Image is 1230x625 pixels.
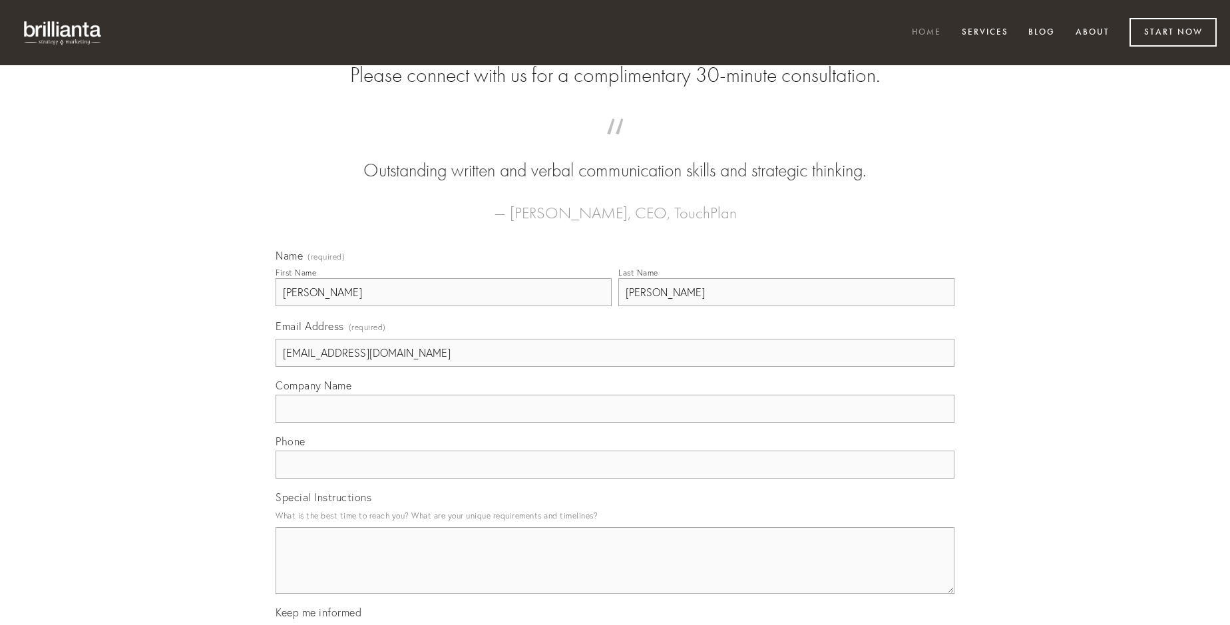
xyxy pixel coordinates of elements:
[953,22,1017,44] a: Services
[276,63,954,88] h2: Please connect with us for a complimentary 30-minute consultation.
[276,319,344,333] span: Email Address
[1129,18,1217,47] a: Start Now
[13,13,113,52] img: brillianta - research, strategy, marketing
[349,318,386,336] span: (required)
[276,268,316,278] div: First Name
[276,249,303,262] span: Name
[1020,22,1064,44] a: Blog
[276,606,361,619] span: Keep me informed
[276,507,954,524] p: What is the best time to reach you? What are your unique requirements and timelines?
[297,132,933,158] span: “
[276,435,306,448] span: Phone
[307,253,345,261] span: (required)
[903,22,950,44] a: Home
[276,379,351,392] span: Company Name
[618,268,658,278] div: Last Name
[297,184,933,226] figcaption: — [PERSON_NAME], CEO, TouchPlan
[1067,22,1118,44] a: About
[276,491,371,504] span: Special Instructions
[297,132,933,184] blockquote: Outstanding written and verbal communication skills and strategic thinking.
